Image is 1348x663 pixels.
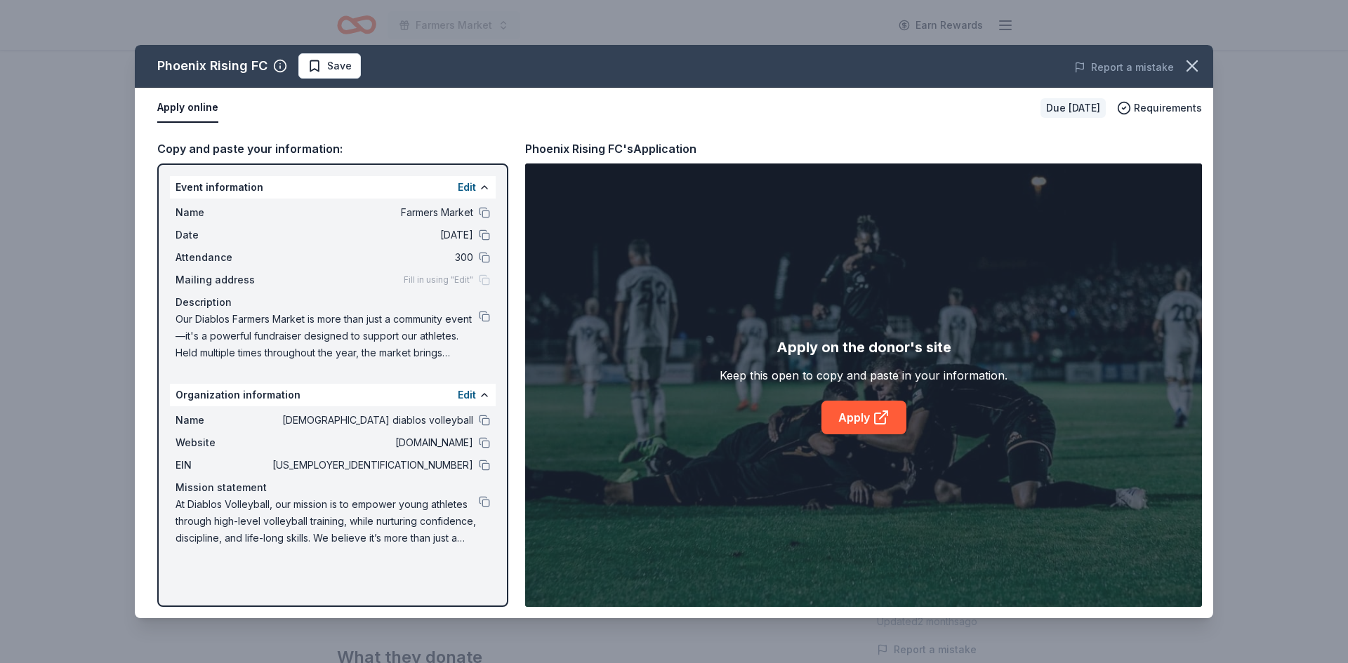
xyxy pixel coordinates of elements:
[270,434,473,451] span: [DOMAIN_NAME]
[458,179,476,196] button: Edit
[525,140,696,158] div: Phoenix Rising FC's Application
[170,384,496,406] div: Organization information
[176,272,270,288] span: Mailing address
[270,227,473,243] span: [DATE]
[327,58,352,74] span: Save
[176,294,490,311] div: Description
[176,311,479,361] span: Our Diablos Farmers Market is more than just a community event—it's a powerful fundraiser designe...
[1117,100,1202,116] button: Requirements
[821,401,906,434] a: Apply
[176,457,270,474] span: EIN
[176,227,270,243] span: Date
[170,176,496,199] div: Event information
[458,387,476,403] button: Edit
[270,412,473,429] span: [DEMOGRAPHIC_DATA] diablos volleyball
[1040,98,1106,118] div: Due [DATE]
[176,204,270,221] span: Name
[176,479,490,496] div: Mission statement
[176,496,479,547] span: At Diablos Volleyball, our mission is to empower young athletes through high-level volleyball tra...
[157,55,267,77] div: Phoenix Rising FC
[157,140,508,158] div: Copy and paste your information:
[298,53,361,79] button: Save
[176,249,270,266] span: Attendance
[720,367,1007,384] div: Keep this open to copy and paste in your information.
[404,274,473,286] span: Fill in using "Edit"
[777,336,951,359] div: Apply on the donor's site
[1134,100,1202,116] span: Requirements
[176,434,270,451] span: Website
[270,249,473,266] span: 300
[176,412,270,429] span: Name
[270,204,473,221] span: Farmers Market
[1074,59,1174,76] button: Report a mistake
[157,93,218,123] button: Apply online
[270,457,473,474] span: [US_EMPLOYER_IDENTIFICATION_NUMBER]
